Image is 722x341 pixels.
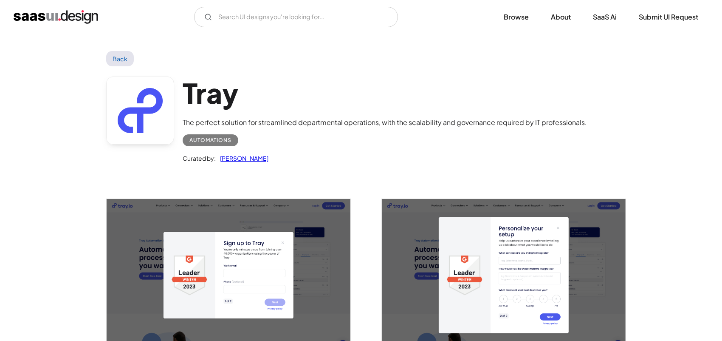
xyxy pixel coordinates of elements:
div: Automations [189,135,231,145]
a: SaaS Ai [583,8,627,26]
a: About [541,8,581,26]
a: [PERSON_NAME] [216,153,268,163]
input: Search UI designs you're looking for... [194,7,398,27]
a: home [14,10,98,24]
a: Back [106,51,134,66]
a: Browse [494,8,539,26]
h1: Tray [183,77,587,109]
form: Email Form [194,7,398,27]
div: Curated by: [183,153,216,163]
div: The perfect solution for streamlined departmental operations, with the scalability and governance... [183,117,587,128]
a: Submit UI Request [629,8,708,26]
